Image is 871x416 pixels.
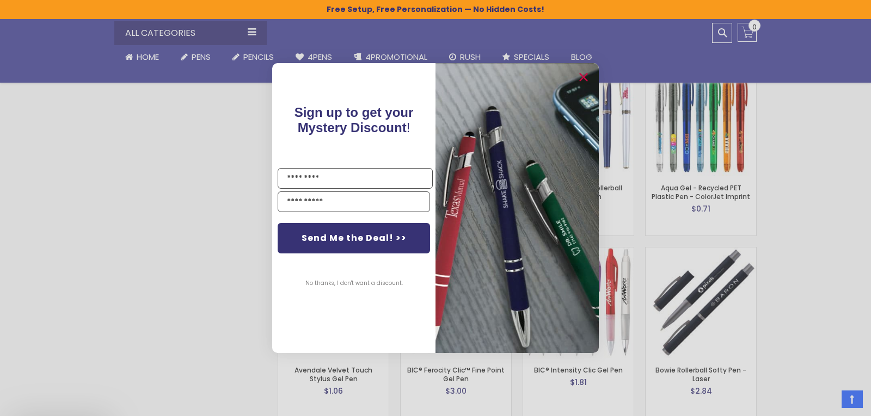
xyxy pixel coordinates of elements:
[436,63,599,353] img: pop-up-image
[278,223,430,253] button: Send Me the Deal! >>
[295,105,414,135] span: Sign up to get your Mystery Discount
[300,270,408,297] button: No thanks, I don't want a discount.
[295,105,414,135] span: !
[575,69,592,86] button: Close dialog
